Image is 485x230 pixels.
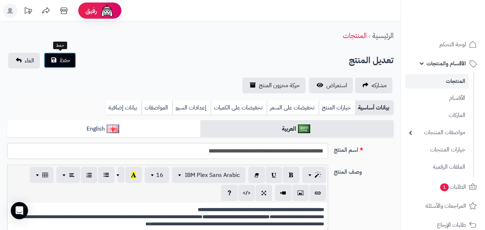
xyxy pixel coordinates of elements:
[172,100,211,115] a: إعدادات السيو
[331,165,396,176] label: وصف المنتج
[331,143,396,154] label: اسم المنتج
[85,6,97,15] span: رفيق
[355,78,392,93] a: مشاركه
[200,120,393,138] a: العربية
[156,171,163,179] span: 16
[172,167,246,183] button: IBM Plex Sans Arabic
[242,78,306,93] a: حركة مخزون المنتج
[426,58,466,69] span: الأقسام والمنتجات
[405,178,481,196] a: الطلبات1
[372,81,387,90] span: مشاركه
[405,197,481,215] a: المراجعات والأسئلة
[372,30,393,41] a: الرئيسية
[425,201,466,211] span: المراجعات والأسئلة
[60,56,70,65] span: حفظ
[349,53,393,68] h2: تعديل المنتج
[405,74,469,89] a: المنتجات
[100,4,114,18] img: ai-face.png
[440,183,449,191] span: 1
[309,78,353,93] a: استعراض
[355,100,393,115] a: بيانات أساسية
[7,120,200,138] a: English
[19,4,37,20] a: تحديثات المنصة
[107,125,119,133] img: English
[44,52,76,68] button: حفظ
[25,56,34,65] span: الغاء
[405,125,469,140] a: مواصفات المنتجات
[11,202,28,219] div: Open Intercom Messenger
[405,159,469,175] a: الملفات الرقمية
[8,53,40,69] a: الغاء
[437,220,466,230] span: طلبات الإرجاع
[405,90,469,106] a: الأقسام
[439,39,466,50] span: لوحة التحكم
[185,171,240,179] span: IBM Plex Sans Arabic
[405,108,469,123] a: الماركات
[145,167,169,183] button: 16
[267,100,319,115] a: تخفيضات على السعر
[141,100,172,115] a: المواصفات
[211,100,267,115] a: تخفيضات على الكميات
[53,42,67,50] div: حفظ
[343,30,367,41] a: المنتجات
[405,36,481,53] a: لوحة التحكم
[319,100,355,115] a: خيارات المنتج
[405,142,469,158] a: خيارات المنتجات
[259,81,300,90] span: حركة مخزون المنتج
[106,100,141,115] a: بيانات إضافية
[326,81,347,90] span: استعراض
[298,125,311,133] img: العربية
[439,182,466,192] span: الطلبات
